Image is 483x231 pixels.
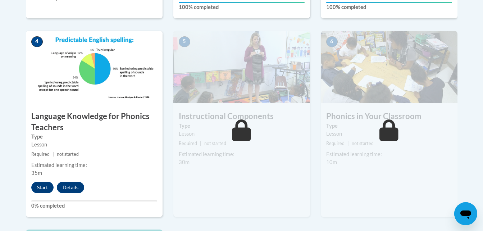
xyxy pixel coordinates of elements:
[179,3,305,11] label: 100% completed
[31,133,157,141] label: Type
[326,2,452,3] div: Your progress
[454,202,477,225] iframe: Button to launch messaging window
[179,159,190,165] span: 30m
[31,141,157,149] div: Lesson
[321,111,457,122] h3: Phonics in Your Classroom
[57,151,79,157] span: not started
[326,150,452,158] div: Estimated learning time:
[31,151,50,157] span: Required
[326,130,452,138] div: Lesson
[173,111,310,122] h3: Instructional Components
[326,36,338,47] span: 6
[179,150,305,158] div: Estimated learning time:
[31,36,43,47] span: 4
[179,36,190,47] span: 5
[326,3,452,11] label: 100% completed
[326,141,345,146] span: Required
[31,182,54,193] button: Start
[326,122,452,130] label: Type
[200,141,201,146] span: |
[179,130,305,138] div: Lesson
[31,161,157,169] div: Estimated learning time:
[26,31,163,103] img: Course Image
[179,122,305,130] label: Type
[179,141,197,146] span: Required
[326,159,337,165] span: 10m
[179,2,305,3] div: Your progress
[31,170,42,176] span: 35m
[31,202,157,210] label: 0% completed
[347,141,349,146] span: |
[321,31,457,103] img: Course Image
[352,141,374,146] span: not started
[57,182,84,193] button: Details
[204,141,226,146] span: not started
[53,151,54,157] span: |
[173,31,310,103] img: Course Image
[26,111,163,133] h3: Language Knowledge for Phonics Teachers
